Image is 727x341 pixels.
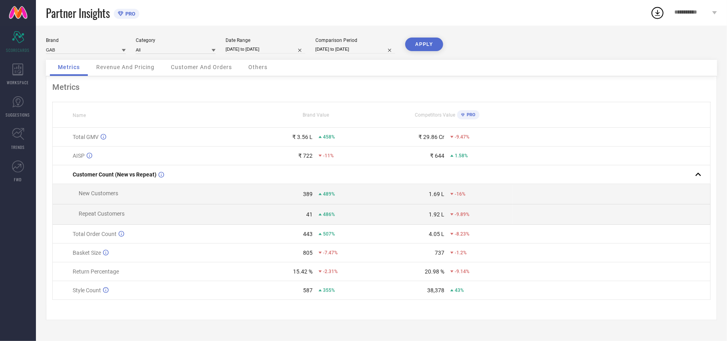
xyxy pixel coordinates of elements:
[323,191,335,197] span: 489%
[7,79,29,85] span: WORKSPACE
[429,211,444,218] div: 1.92 L
[429,231,444,237] div: 4.05 L
[455,191,466,197] span: -16%
[298,153,313,159] div: ₹ 722
[73,153,85,159] span: AISP
[315,45,395,54] input: Select comparison period
[323,287,335,293] span: 355%
[73,250,101,256] span: Basket Size
[650,6,665,20] div: Open download list
[136,38,216,43] div: Category
[226,38,305,43] div: Date Range
[315,38,395,43] div: Comparison Period
[73,287,101,293] span: Style Count
[293,268,313,275] div: 15.42 %
[455,250,467,256] span: -1.2%
[323,212,335,217] span: 486%
[79,210,125,217] span: Repeat Customers
[46,5,110,21] span: Partner Insights
[455,153,468,159] span: 1.58%
[73,171,156,178] span: Customer Count (New vs Repeat)
[323,153,334,159] span: -11%
[11,144,25,150] span: TRENDS
[455,287,464,293] span: 43%
[96,64,155,70] span: Revenue And Pricing
[73,113,86,118] span: Name
[46,38,126,43] div: Brand
[465,112,475,117] span: PRO
[303,250,313,256] div: 805
[73,231,117,237] span: Total Order Count
[425,268,444,275] div: 20.98 %
[323,250,338,256] span: -7.47%
[430,153,444,159] div: ₹ 644
[323,231,335,237] span: 507%
[323,269,338,274] span: -2.31%
[73,268,119,275] span: Return Percentage
[435,250,444,256] div: 737
[455,134,469,140] span: -9.47%
[14,176,22,182] span: FWD
[58,64,80,70] span: Metrics
[418,134,444,140] div: ₹ 29.86 Cr
[303,112,329,118] span: Brand Value
[171,64,232,70] span: Customer And Orders
[323,134,335,140] span: 458%
[6,47,30,53] span: SCORECARDS
[455,212,469,217] span: -9.89%
[427,287,444,293] div: 38,378
[405,38,443,51] button: APPLY
[429,191,444,197] div: 1.69 L
[248,64,267,70] span: Others
[73,134,99,140] span: Total GMV
[303,231,313,237] div: 443
[52,82,711,92] div: Metrics
[123,11,135,17] span: PRO
[303,191,313,197] div: 389
[226,45,305,54] input: Select date range
[455,231,469,237] span: -8.23%
[415,112,455,118] span: Competitors Value
[6,112,30,118] span: SUGGESTIONS
[292,134,313,140] div: ₹ 3.56 L
[306,211,313,218] div: 41
[455,269,469,274] span: -9.14%
[303,287,313,293] div: 587
[79,190,118,196] span: New Customers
